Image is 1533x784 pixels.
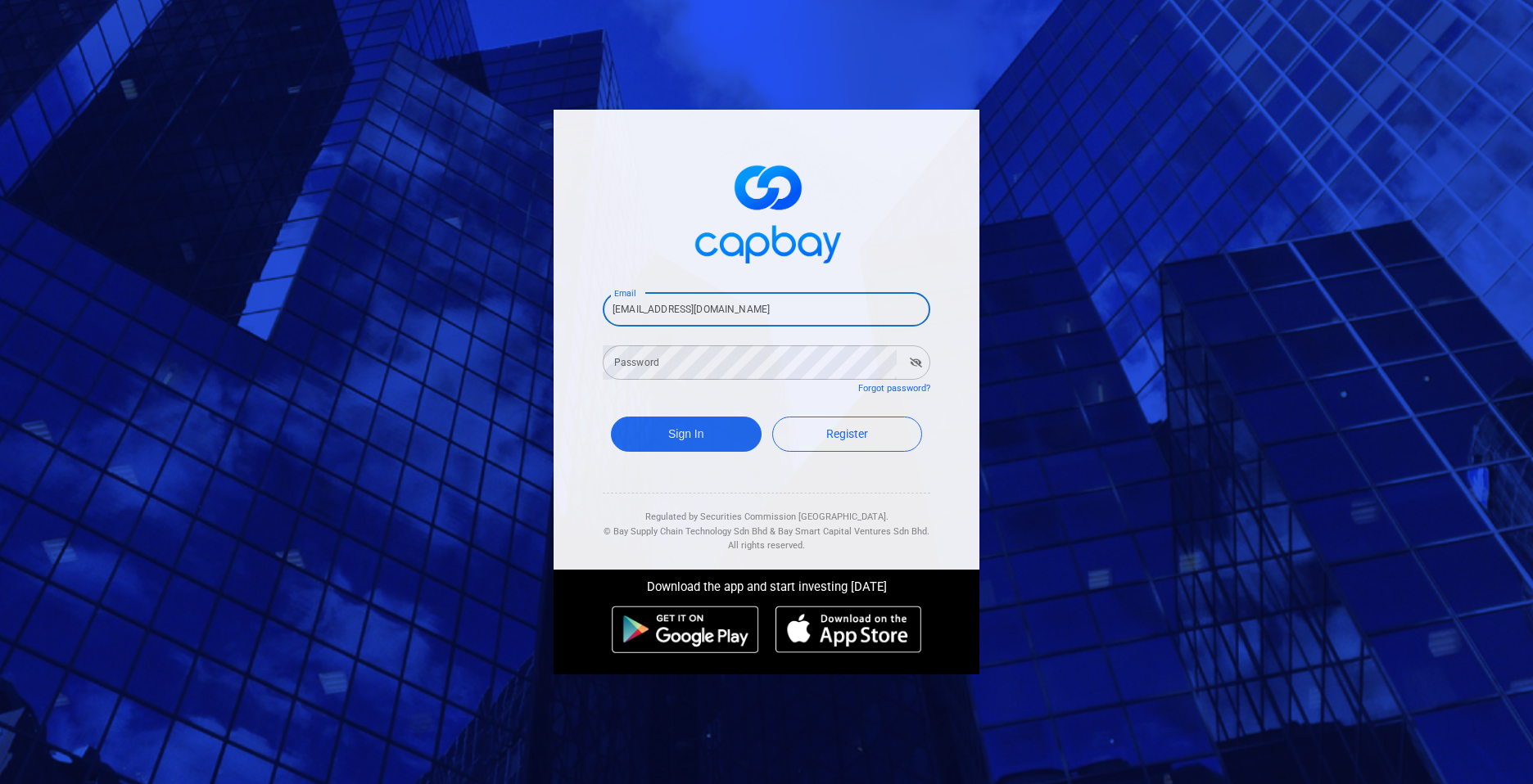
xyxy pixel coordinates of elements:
[541,570,992,597] div: Download the app and start investing [DATE]
[685,151,848,273] img: logo
[611,417,762,452] button: Sign In
[603,493,930,553] div: Regulated by Securities Commission [GEOGRAPHIC_DATA]. & All rights reserved.
[826,427,868,440] span: Register
[858,383,930,394] a: Forgot password?
[778,526,929,537] span: Bay Smart Capital Ventures Sdn Bhd.
[776,606,921,653] img: ios
[604,526,767,537] span: © Bay Supply Chain Technology Sdn Bhd
[772,417,923,452] a: Register
[612,606,759,653] img: android
[614,287,635,300] label: Email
